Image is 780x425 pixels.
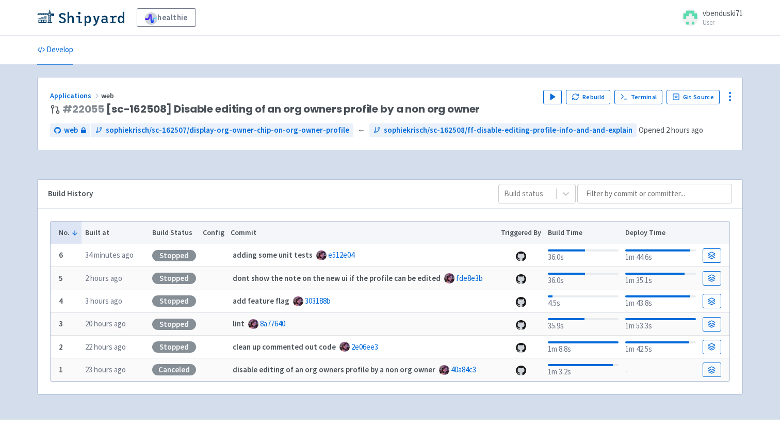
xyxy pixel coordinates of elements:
[369,123,637,137] a: sophiekrisch/sc-162508/ff-disable-editing-profile-info-and-and-explain
[328,250,354,260] a: e512e04
[82,222,149,244] th: Built at
[548,362,619,378] div: 1m 3.2s
[64,124,78,136] span: web
[233,342,336,352] strong: clean up commented out code
[703,248,721,263] a: Build Details
[85,319,126,328] time: 20 hours ago
[498,222,545,244] th: Triggered By
[625,316,696,332] div: 1m 53.3s
[152,341,196,353] div: Stopped
[85,273,122,283] time: 2 hours ago
[152,319,196,330] div: Stopped
[62,103,480,115] span: [sc-162508] Disable editing of an org owners profile by a non org owner
[666,125,703,135] time: 2 hours ago
[548,271,619,287] div: 36.0s
[625,247,696,263] div: 1m 44.6s
[101,91,116,100] span: web
[456,273,483,283] a: fde8e3b
[358,124,365,136] span: ←
[59,227,78,238] button: No.
[137,8,196,27] a: healthie
[85,296,122,306] time: 3 hours ago
[199,222,228,244] th: Config
[548,316,619,332] div: 35.9s
[59,296,63,306] b: 4
[351,342,378,352] a: 2e06ee3
[566,90,610,104] button: Rebuild
[625,293,696,309] div: 1m 43.8s
[62,102,104,116] a: #22055
[544,222,622,244] th: Build Time
[59,365,63,374] b: 1
[59,319,63,328] b: 3
[703,19,743,26] small: User
[48,188,482,200] div: Build History
[233,365,435,374] strong: disable editing of an org owners profile by a non org owner
[305,296,331,306] a: 303188b
[703,340,721,354] a: Build Details
[233,319,245,328] strong: lint
[703,294,721,308] a: Build Details
[59,250,63,260] b: 6
[152,273,196,284] div: Stopped
[625,339,696,355] div: 1m 42.5s
[625,363,696,377] div: -
[85,250,134,260] time: 34 minutes ago
[676,9,743,26] a: vbenduski71 User
[622,222,699,244] th: Deploy Time
[149,222,199,244] th: Build Status
[59,342,63,352] b: 2
[703,8,743,18] span: vbenduski71
[91,123,353,137] a: sophiekrisch/sc-162507/display-org-owner-chip-on-org-owner-profile
[451,365,476,374] a: 40a84c3
[625,271,696,287] div: 1m 35.1s
[233,296,289,306] strong: add feature flag
[543,90,562,104] button: Play
[37,36,73,65] a: Develop
[50,91,101,100] a: Applications
[37,9,124,26] img: Shipyard logo
[228,222,498,244] th: Commit
[703,363,721,377] a: Build Details
[639,125,703,135] span: Opened
[577,184,732,203] input: Filter by commit or committer...
[548,247,619,263] div: 36.0s
[703,317,721,332] a: Build Details
[152,364,196,375] div: Canceled
[152,250,196,261] div: Stopped
[106,124,349,136] span: sophiekrisch/sc-162507/display-org-owner-chip-on-org-owner-profile
[260,319,285,328] a: 8a77640
[548,293,619,309] div: 4.5s
[703,271,721,286] a: Build Details
[152,295,196,307] div: Stopped
[85,365,126,374] time: 23 hours ago
[233,250,313,260] strong: adding some unit tests
[233,273,441,283] strong: dont show the note on the new ui if the profile can be edited
[548,339,619,355] div: 1m 8.8s
[50,123,90,137] a: web
[614,90,662,104] a: Terminal
[384,124,632,136] span: sophiekrisch/sc-162508/ff-disable-editing-profile-info-and-and-explain
[59,273,63,283] b: 5
[85,342,126,352] time: 22 hours ago
[667,90,720,104] a: Git Source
